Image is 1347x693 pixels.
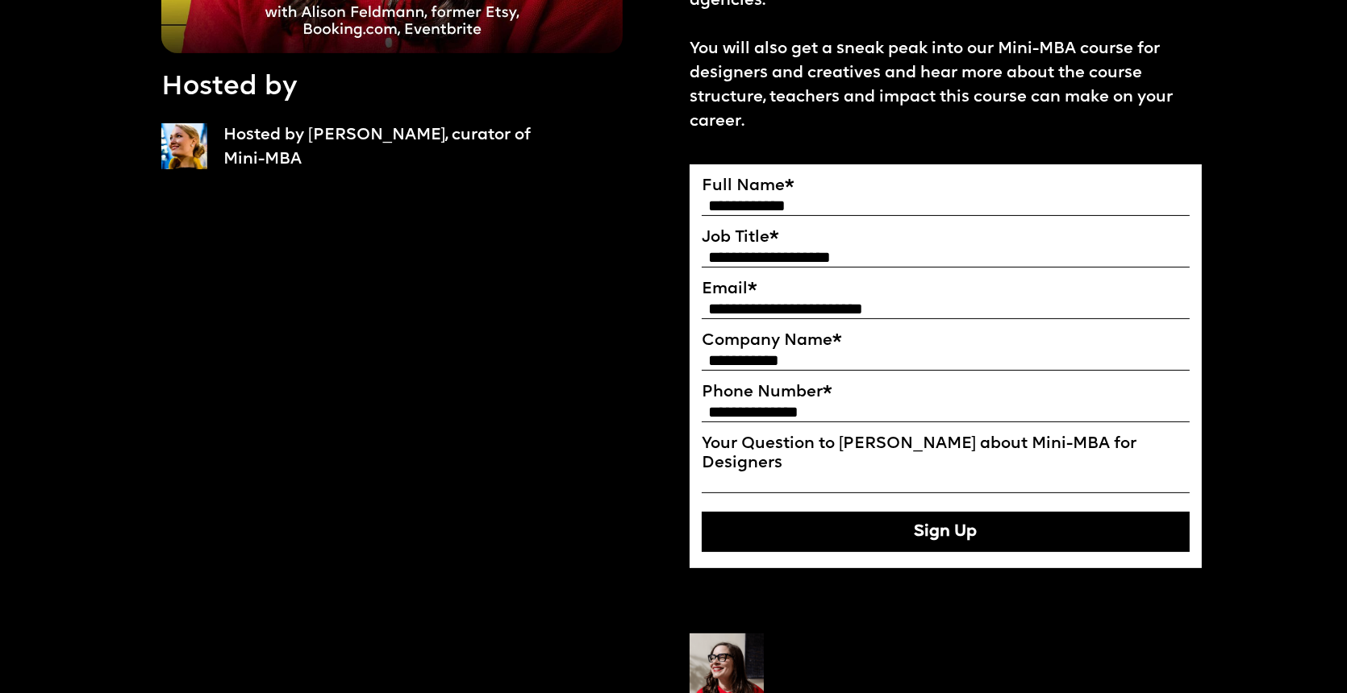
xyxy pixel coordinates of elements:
label: Email [702,280,1190,299]
button: Sign Up [702,512,1190,552]
label: Company Name [702,331,1190,351]
label: Your Question to [PERSON_NAME] about Mini-MBA for Designers [702,434,1190,473]
label: Full Name [702,176,1190,196]
label: Phone Number [702,383,1190,402]
label: Job Title [702,228,1190,247]
p: Hosted by [161,69,298,107]
p: Hosted by [PERSON_NAME], curator of Mini-MBA [223,123,539,172]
